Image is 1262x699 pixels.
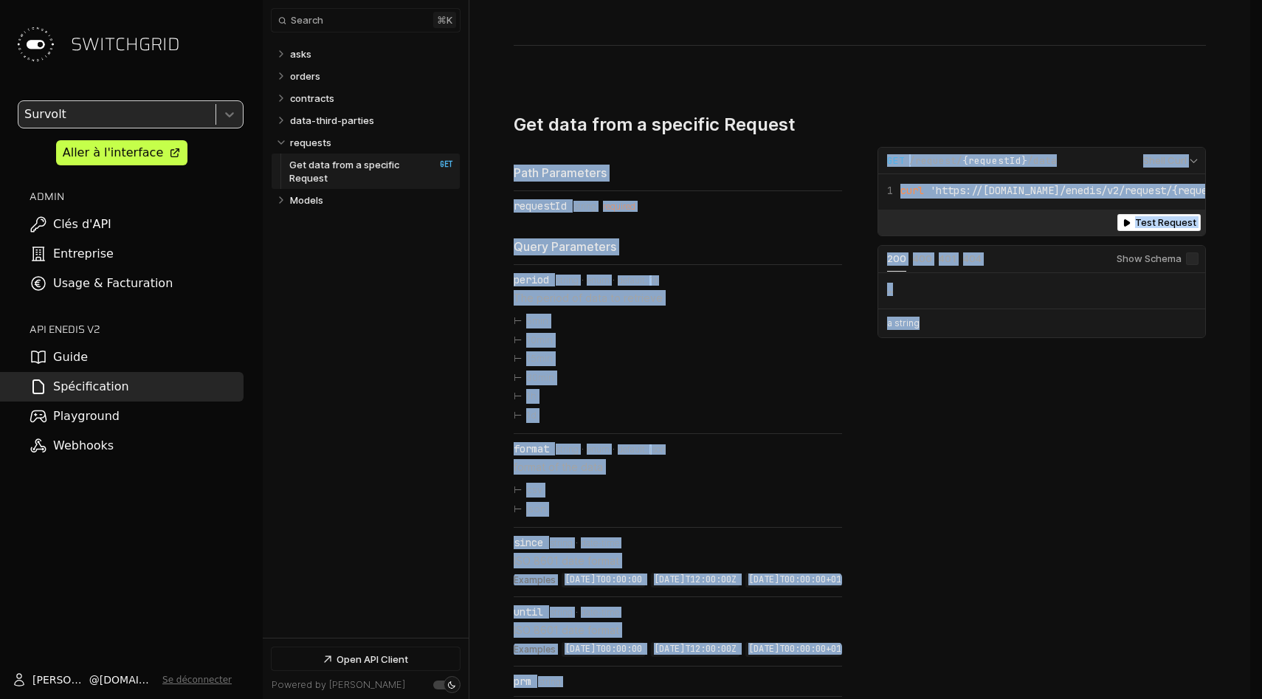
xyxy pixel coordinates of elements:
[745,573,860,588] code: [DATE]T00:00:00+01:00
[1117,214,1201,231] button: Test Request
[30,322,244,337] h2: API ENEDIS v2
[651,642,739,657] code: [DATE]T12:00:00Z
[603,202,635,212] div: required
[514,642,556,657] span: Examples
[581,607,619,618] span: date-time
[649,275,659,286] span: 1h
[550,538,573,548] span: string
[562,573,645,588] code: [DATE]T00:00:00
[1117,246,1199,272] label: Show Schema
[581,538,619,548] span: date-time
[538,677,561,687] span: string
[618,275,649,286] div: default:
[71,32,180,56] span: SWITCHGRID
[290,114,374,127] p: data-third-parties
[887,154,905,168] span: GET
[651,573,739,588] code: [DATE]T12:00:00Z
[272,647,460,670] a: Open API Client
[1135,217,1196,228] span: Test Request
[263,36,469,638] nav: Table of contents for Api
[562,642,645,657] code: [DATE]T00:00:00
[745,642,860,657] code: [DATE]T00:00:00+01:00
[514,290,842,306] p: The period of data to retrieve
[514,481,842,500] li: csv
[514,368,842,388] li: 30min
[290,65,454,87] a: orders
[887,317,920,330] p: a string
[913,252,932,264] span: 400
[939,252,956,264] span: 401
[556,275,579,286] span: string
[289,158,420,185] p: Get data from a specific Request
[32,672,89,687] span: [PERSON_NAME]
[887,283,893,295] code: …
[649,444,666,455] span: json
[162,674,232,686] button: Se déconnecter
[272,679,405,690] a: Powered by [PERSON_NAME]
[290,193,323,207] p: Models
[100,672,156,687] span: [DOMAIN_NAME]
[424,159,453,170] span: GET
[433,12,456,28] kbd: ⌘ k
[290,43,454,65] a: asks
[514,165,842,182] div: Path Parameters
[290,189,454,211] a: Models
[290,131,454,154] a: requests
[12,21,59,68] img: Switchgrid Logo
[514,331,842,350] li: 10min
[290,47,311,61] p: asks
[56,140,187,165] a: Aller à l'interface
[514,459,842,475] p: format of the data
[514,553,842,568] p: ISO 8601 date format
[514,200,567,212] div: requestId
[289,154,453,189] a: Get data from a specific Request GET
[900,184,924,197] span: curl
[290,109,454,131] a: data-third-parties
[514,311,842,331] li: 5min
[887,252,906,264] span: 200
[556,444,579,455] span: string
[290,87,454,109] a: contracts
[514,573,556,588] span: Examples
[30,189,244,204] h2: ADMIN
[447,681,456,689] div: Set light mode
[877,245,1206,338] div: Example Responses
[963,252,982,264] span: 404
[514,537,543,548] div: since
[962,154,1027,167] em: {requestId}
[89,672,100,687] span: @
[909,154,1057,168] span: /request/ /data
[618,444,649,455] div: default:
[514,606,543,618] div: until
[514,622,842,638] p: ISO 8601 date format
[587,275,610,286] span: enum
[514,274,549,286] div: period
[63,144,163,162] div: Aller à l'interface
[290,136,331,149] p: requests
[291,15,323,26] span: Search
[573,202,596,212] span: string
[290,92,334,105] p: contracts
[514,238,842,255] div: Query Parameters
[514,443,549,455] div: format
[587,444,610,455] span: enum
[550,607,573,618] span: string
[514,114,796,135] h3: Get data from a specific Request
[514,500,842,519] li: json
[514,387,842,406] li: 1h
[290,69,320,83] p: orders
[514,406,842,425] li: 1d
[514,349,842,368] li: 15min
[514,675,531,687] div: prm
